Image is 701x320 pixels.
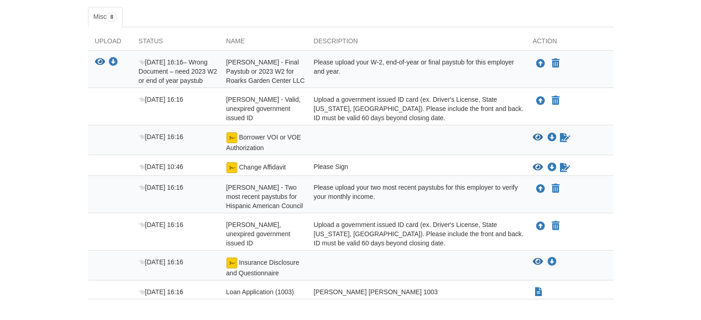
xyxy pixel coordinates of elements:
div: Action [526,36,613,50]
button: Upload Eva Ramirez - Two most recent paystubs for Hispanic American Council [535,183,546,195]
a: Sign Form [559,132,571,143]
div: – Wrong Document – need 2023 W2 or end of year paystub [132,58,219,85]
span: [DATE] 16:16 [139,58,183,66]
span: 8 [106,12,117,22]
div: Please Sign [307,162,526,173]
span: [DATE] 16:16 [139,258,183,266]
button: Upload Eva Ramirez - Valid, unexpired government issued ID [535,220,546,232]
a: Misc [88,7,123,27]
div: Please upload your two most recent paystubs for this employer to verify your monthly income. [307,183,526,210]
button: View Borrower VOI or VOE Authorization [533,133,543,142]
div: Description [307,36,526,50]
div: Upload [88,36,132,50]
span: [DATE] 16:16 [139,184,183,191]
button: Declare Artemio Ramirez - Final Paystub or 2023 W2 for Roarks Garden Center LLC not applicable [551,58,560,69]
div: Name [219,36,307,50]
span: [PERSON_NAME] - Valid, unexpired government issued ID [226,96,301,122]
span: [DATE] 16:16 [139,96,183,103]
button: Declare Eva Ramirez - Valid, unexpired government issued ID not applicable [551,221,560,232]
a: Download Insurance Disclosure and Questionnaire [548,258,557,266]
div: Upload a government issued ID card (ex. Driver's License, State [US_STATE], [GEOGRAPHIC_DATA]). P... [307,95,526,122]
div: Status [132,36,219,50]
span: [PERSON_NAME], unexpired government issued ID [226,221,290,247]
img: Ready for you to esign [226,132,237,143]
img: esign [226,257,237,268]
a: Sign Form [559,162,571,173]
button: View Insurance Disclosure and Questionnaire [533,257,543,267]
button: Declare Eva Ramirez - Two most recent paystubs for Hispanic American Council not applicable [551,183,560,194]
div: Upload a government issued ID card (ex. Driver's License, State [US_STATE], [GEOGRAPHIC_DATA]). P... [307,220,526,248]
span: [DATE] 16:16 [139,133,183,140]
span: Borrower VOI or VOE Authorization [226,134,301,151]
button: View Artemio Ramirez - Final Paystub or 2023 W2 for Roarks Garden Center LLC [95,58,105,67]
button: Upload Artemio Ramirez - Valid, unexpired government issued ID [535,95,546,107]
span: [DATE] 10:46 [139,163,183,170]
span: [DATE] 16:16 [139,288,183,296]
a: Show Document [535,288,542,296]
img: Ready for you to esign [226,162,237,173]
button: Declare Artemio Ramirez - Valid, unexpired government issued ID not applicable [551,95,560,106]
span: [DATE] 16:16 [139,221,183,228]
span: Change Affidavit [239,163,286,171]
a: Download Borrower VOI or VOE Authorization [548,134,557,141]
a: Download Artemio Ramirez - Final Paystub or 2023 W2 for Roarks Garden Center LLC [109,59,118,66]
span: Insurance Disclosure and Questionnaire [226,259,300,277]
button: Upload Artemio Ramirez - Final Paystub or 2023 W2 for Roarks Garden Center LLC [535,58,546,70]
span: Loan Application (1003) [226,288,294,296]
button: View Change Affidavit [533,163,543,172]
a: Download Change Affidavit [548,164,557,171]
span: [PERSON_NAME] - Final Paystub or 2023 W2 for Roarks Garden Center LLC [226,58,305,84]
div: Please upload your W-2, end-of-year or final paystub for this employer and year. [307,58,526,85]
div: [PERSON_NAME] [PERSON_NAME] 1003 [307,287,526,297]
span: [PERSON_NAME] - Two most recent paystubs for Hispanic American Council [226,184,303,209]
